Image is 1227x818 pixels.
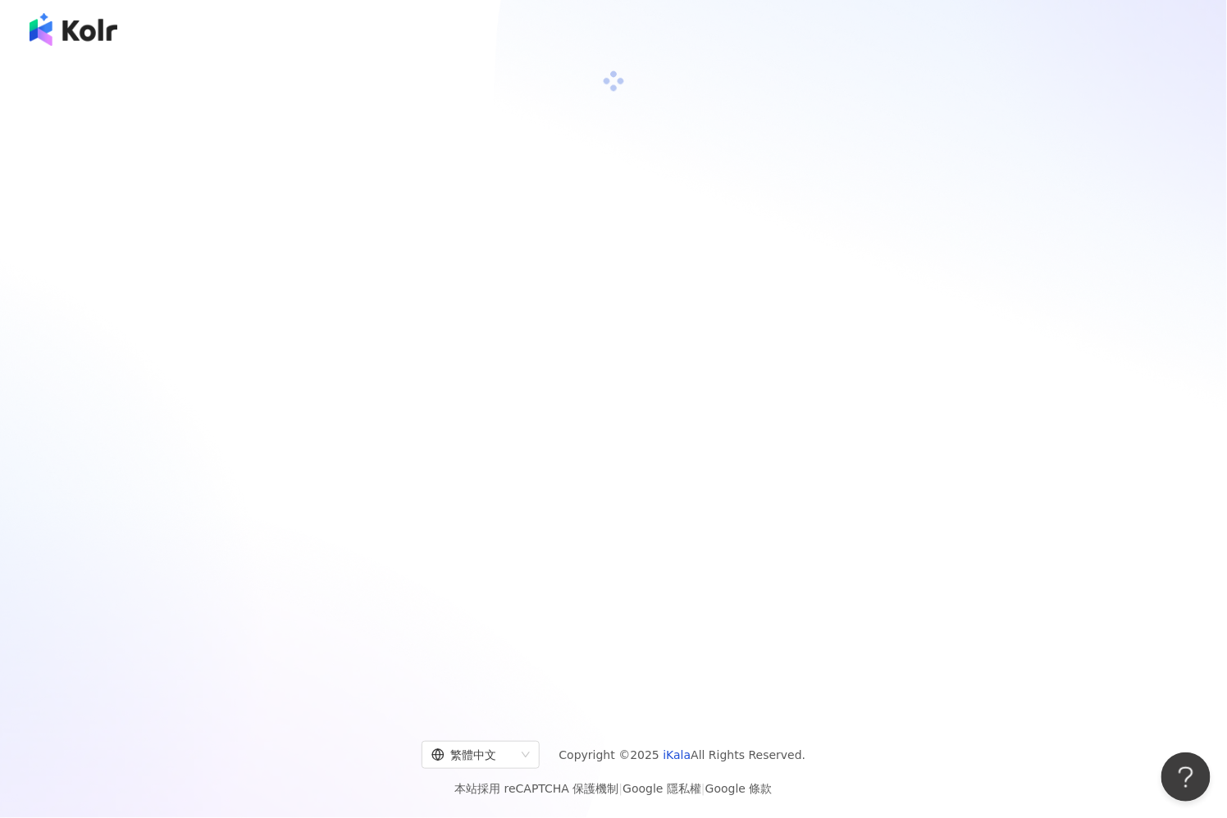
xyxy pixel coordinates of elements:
[619,782,623,795] span: |
[559,745,806,765] span: Copyright © 2025 All Rights Reserved.
[1161,752,1211,802] iframe: Help Scout Beacon - Open
[454,779,772,798] span: 本站採用 reCAPTCHA 保護機制
[431,742,515,768] div: 繁體中文
[30,13,117,46] img: logo
[701,782,705,795] span: |
[623,782,701,795] a: Google 隱私權
[705,782,773,795] a: Google 條款
[664,748,691,761] a: iKala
